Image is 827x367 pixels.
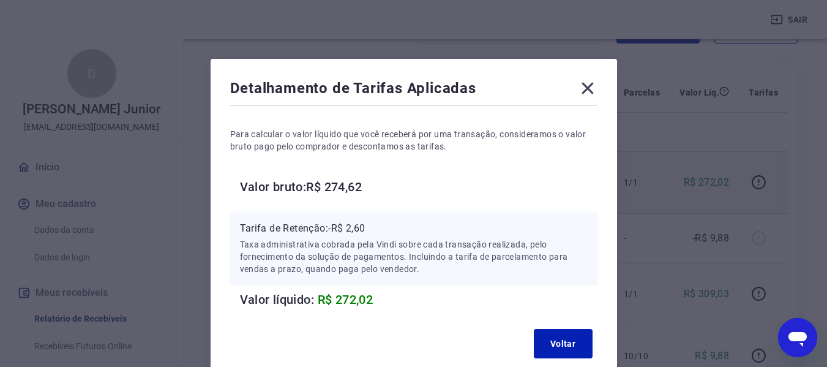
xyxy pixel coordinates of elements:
p: Taxa administrativa cobrada pela Vindi sobre cada transação realizada, pelo fornecimento da soluç... [240,238,588,275]
h6: Valor bruto: R$ 274,62 [240,177,597,197]
button: Voltar [534,329,593,358]
p: Tarifa de Retenção: -R$ 2,60 [240,221,588,236]
h6: Valor líquido: [240,290,597,309]
p: Para calcular o valor líquido que você receberá por uma transação, consideramos o valor bruto pag... [230,128,597,153]
div: Detalhamento de Tarifas Aplicadas [230,78,597,103]
span: R$ 272,02 [318,292,373,307]
iframe: Botão para abrir a janela de mensagens [778,318,817,357]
